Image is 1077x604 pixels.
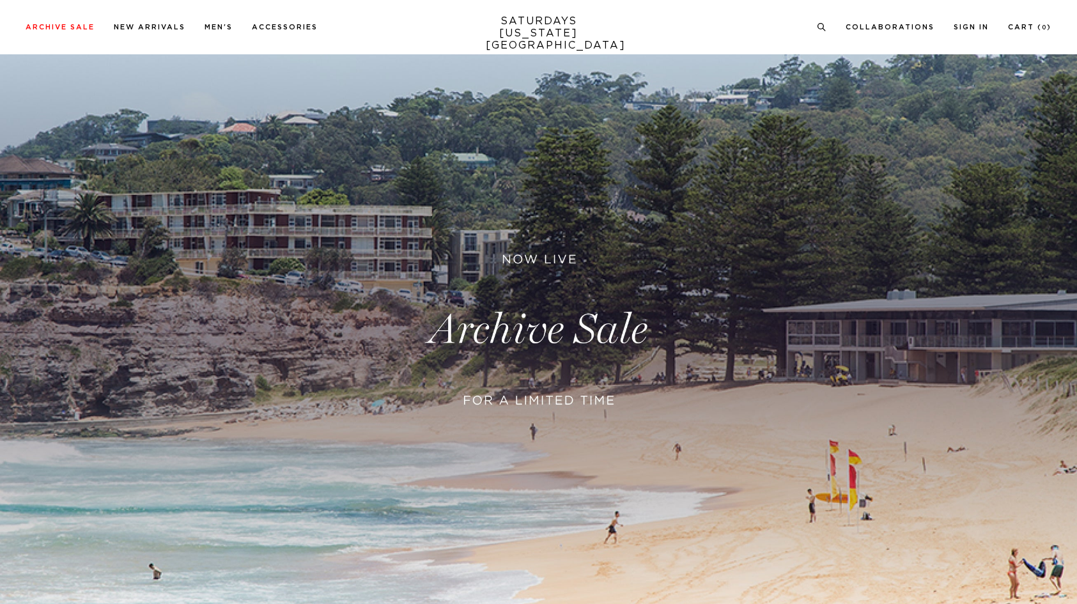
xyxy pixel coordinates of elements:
a: Accessories [252,24,318,31]
a: Men's [205,24,233,31]
a: New Arrivals [114,24,185,31]
a: Archive Sale [26,24,95,31]
a: Sign In [954,24,989,31]
a: Cart (0) [1008,24,1051,31]
a: Collaborations [846,24,934,31]
small: 0 [1042,25,1047,31]
a: SATURDAYS[US_STATE][GEOGRAPHIC_DATA] [486,15,591,52]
